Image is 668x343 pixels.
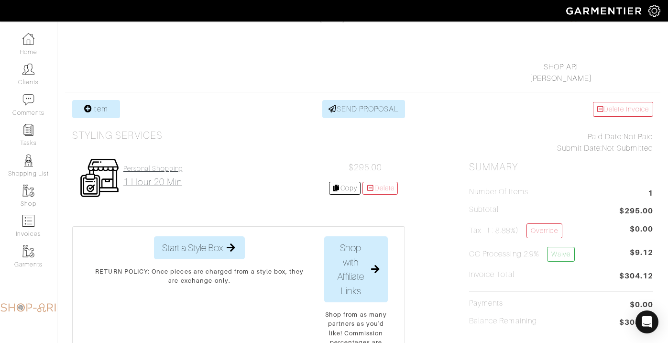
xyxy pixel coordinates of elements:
img: garments-icon-b7da505a4dc4fd61783c78ac3ca0ef83fa9d6f193b1c9dc38574b1d14d53ca28.png [22,245,34,257]
img: clients-icon-6bae9207a08558b7cb47a8932f037763ab4055f8c8b6bfacd5dc20c3e0201464.png [22,63,34,75]
a: SHOP ARI [544,63,578,71]
span: $304.12 [619,270,653,283]
button: Shop with Affiliate Links [324,236,388,302]
span: Start a Style Box [162,241,223,255]
div: Open Intercom Messenger [635,310,658,333]
h3: Styling Services [72,130,163,142]
span: $295.00 [349,163,382,172]
p: RETURN POLICY: Once pieces are charged from a style box, they are exchange-only. [90,267,309,285]
img: orders-icon-0abe47150d42831381b5fb84f609e132dff9fe21cb692f30cb5eec754e2cba89.png [22,215,34,227]
div: Not Paid Not Submitted [469,131,653,154]
span: Paid Date: [588,133,624,141]
span: Shop with Affiliate Links [332,241,370,298]
img: Womens_Service-b2905c8a555b134d70f80a63ccd9711e5cb40bac1cff00c12a43f244cd2c1cd3.png [79,158,120,198]
span: $295.00 [619,205,653,218]
h5: CC Processing 2.9% [469,247,575,262]
img: garmentier-logo-header-white-b43fb05a5012e4ada735d5af1a66efaba907eab6374d6393d1fbf88cb4ef424d.png [561,2,648,19]
a: Waive [547,247,575,262]
span: $9.12 [630,247,653,266]
img: stylists-icon-eb353228a002819b7ec25b43dbf5f0378dd9e0616d9560372ff212230b889e62.png [22,155,34,166]
span: $0.00 [630,299,653,310]
h5: Balance Remaining [469,317,537,326]
a: Personal Shopping 1 hour 20 min [123,165,183,188]
h2: Summary [469,161,653,173]
h4: Personal Shopping [123,165,183,173]
h5: Invoice Total [469,270,515,279]
span: Submit Date: [557,144,602,153]
a: Copy [329,182,361,195]
span: $304.12 [619,317,653,330]
h5: Tax ( : 8.88%) [469,223,562,238]
h5: Payments [469,299,503,308]
img: comment-icon-a0a6a9ef722e966f86d9cbdc48e553b5cf19dbc54f86b18d962a5391bc8f6eb6.png [22,94,34,106]
a: [PERSON_NAME] [530,74,592,83]
h2: 1 hour 20 min [123,177,183,188]
button: Start a Style Box [154,236,245,259]
img: gear-icon-white-bd11855cb880d31180b6d7d6211b90ccbf57a29d726f0c71d8c61bd08dd39cc2.png [648,5,660,17]
a: Delete [362,182,398,195]
h5: Number of Items [469,188,528,197]
a: Override [526,223,562,238]
img: garments-icon-b7da505a4dc4fd61783c78ac3ca0ef83fa9d6f193b1c9dc38574b1d14d53ca28.png [22,185,34,197]
img: dashboard-icon-dbcd8f5a0b271acd01030246c82b418ddd0df26cd7fceb0bd07c9910d44c42f6.png [22,33,34,45]
a: Item [72,100,120,118]
span: 1 [648,188,653,200]
a: SEND PROPOSAL [322,100,405,118]
h5: Subtotal [469,205,499,214]
span: $0.00 [630,223,653,235]
a: Delete Invoice [593,102,653,117]
img: reminder-icon-8004d30b9f0a5d33ae49ab947aed9ed385cf756f9e5892f1edd6e32f2345188e.png [22,124,34,136]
